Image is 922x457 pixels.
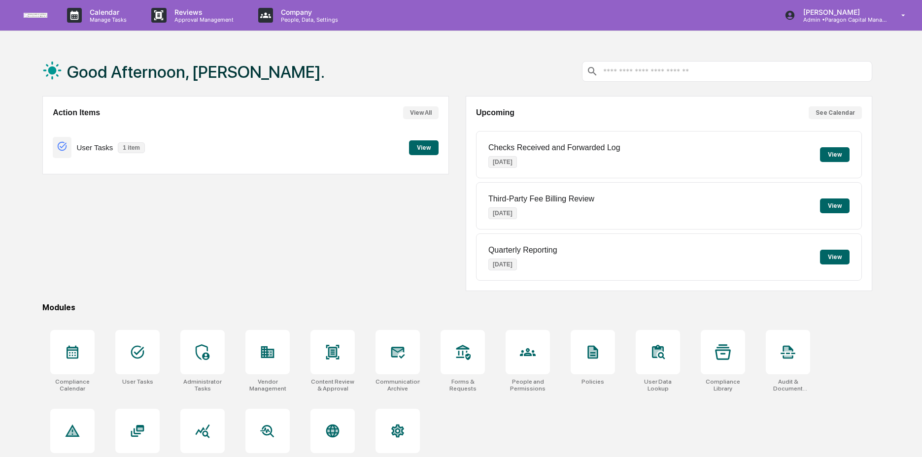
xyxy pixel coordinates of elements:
[795,8,887,16] p: [PERSON_NAME]
[24,13,47,18] img: logo
[273,8,343,16] p: Company
[476,108,514,117] h2: Upcoming
[42,303,872,312] div: Modules
[310,378,355,392] div: Content Review & Approval
[488,143,620,152] p: Checks Received and Forwarded Log
[409,142,439,152] a: View
[581,378,604,385] div: Policies
[766,378,810,392] div: Audit & Document Logs
[167,8,239,16] p: Reviews
[820,147,850,162] button: View
[809,106,862,119] button: See Calendar
[488,207,517,219] p: [DATE]
[118,142,145,153] p: 1 item
[409,140,439,155] button: View
[53,108,100,117] h2: Action Items
[488,259,517,270] p: [DATE]
[488,195,594,203] p: Third-Party Fee Billing Review
[167,16,239,23] p: Approval Management
[403,106,439,119] button: View All
[376,378,420,392] div: Communications Archive
[441,378,485,392] div: Forms & Requests
[488,156,517,168] p: [DATE]
[820,198,850,213] button: View
[122,378,153,385] div: User Tasks
[180,378,225,392] div: Administrator Tasks
[245,378,290,392] div: Vendor Management
[506,378,550,392] div: People and Permissions
[488,246,557,255] p: Quarterly Reporting
[82,16,132,23] p: Manage Tasks
[820,250,850,264] button: View
[273,16,343,23] p: People, Data, Settings
[76,143,113,152] p: User Tasks
[82,8,132,16] p: Calendar
[701,378,745,392] div: Compliance Library
[50,378,95,392] div: Compliance Calendar
[67,62,325,82] h1: Good Afternoon, [PERSON_NAME].
[636,378,680,392] div: User Data Lookup
[795,16,887,23] p: Admin • Paragon Capital Management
